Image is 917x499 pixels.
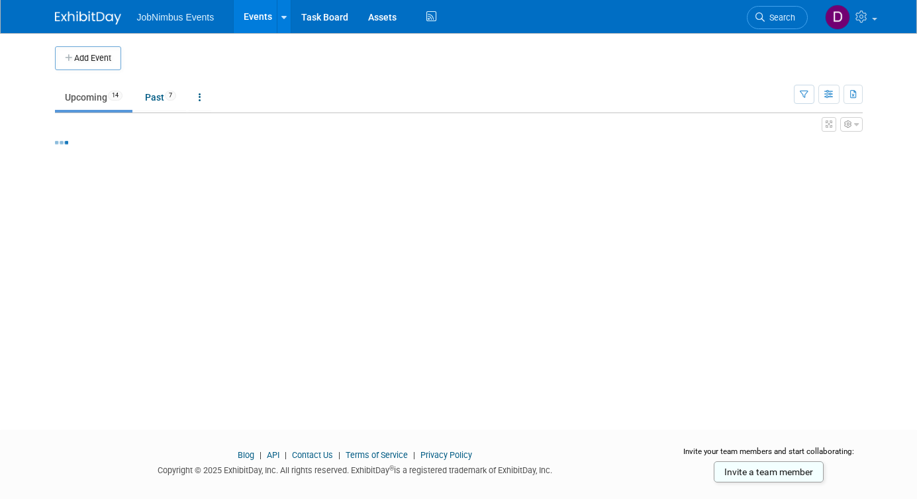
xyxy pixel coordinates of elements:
[55,141,68,144] img: loading...
[135,85,186,110] a: Past7
[108,91,122,101] span: 14
[389,465,394,472] sup: ®
[267,450,279,460] a: API
[137,12,215,23] span: JobNimbus Events
[420,450,472,460] a: Privacy Policy
[825,5,850,30] img: Deni Blair
[55,11,121,24] img: ExhibitDay
[281,450,290,460] span: |
[346,450,408,460] a: Terms of Service
[765,13,795,23] span: Search
[292,450,333,460] a: Contact Us
[165,91,176,101] span: 7
[675,446,863,466] div: Invite your team members and start collaborating:
[256,450,265,460] span: |
[410,450,418,460] span: |
[55,85,132,110] a: Upcoming14
[238,450,254,460] a: Blog
[714,461,824,482] a: Invite a team member
[55,461,656,476] div: Copyright © 2025 ExhibitDay, Inc. All rights reserved. ExhibitDay is a registered trademark of Ex...
[55,46,121,70] button: Add Event
[335,450,344,460] span: |
[747,6,808,29] a: Search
